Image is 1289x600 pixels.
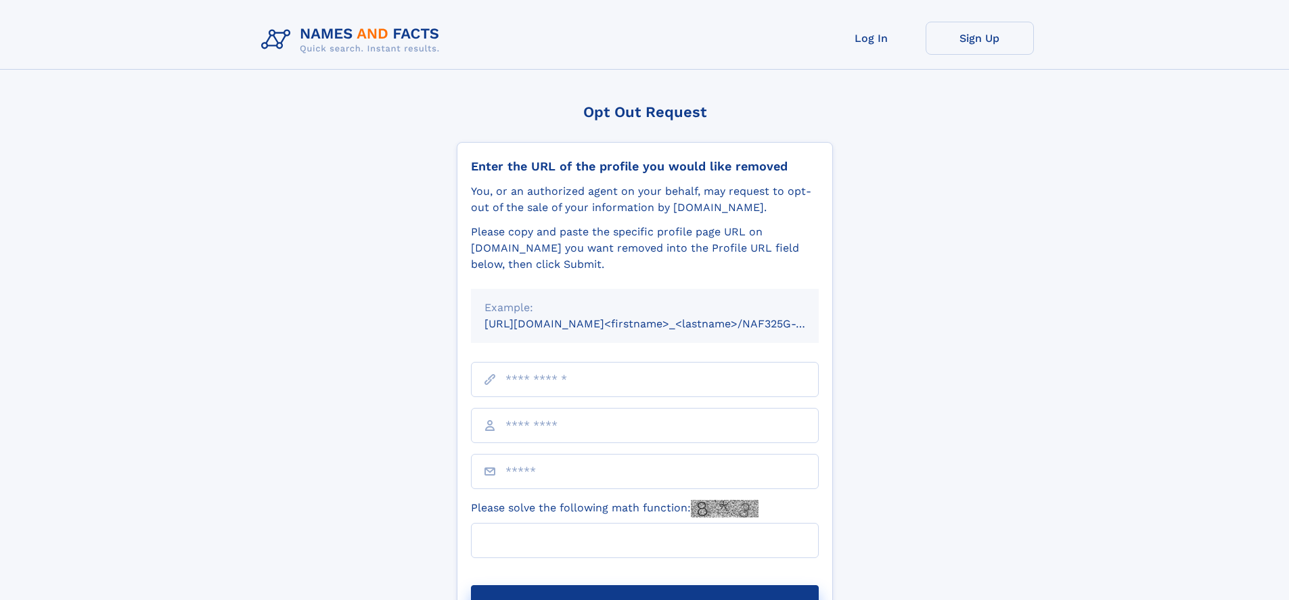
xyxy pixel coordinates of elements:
[471,183,819,216] div: You, or an authorized agent on your behalf, may request to opt-out of the sale of your informatio...
[256,22,451,58] img: Logo Names and Facts
[926,22,1034,55] a: Sign Up
[471,159,819,174] div: Enter the URL of the profile you would like removed
[484,317,844,330] small: [URL][DOMAIN_NAME]<firstname>_<lastname>/NAF325G-xxxxxxxx
[471,500,759,517] label: Please solve the following math function:
[457,103,833,120] div: Opt Out Request
[484,300,805,316] div: Example:
[471,224,819,273] div: Please copy and paste the specific profile page URL on [DOMAIN_NAME] you want removed into the Pr...
[817,22,926,55] a: Log In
